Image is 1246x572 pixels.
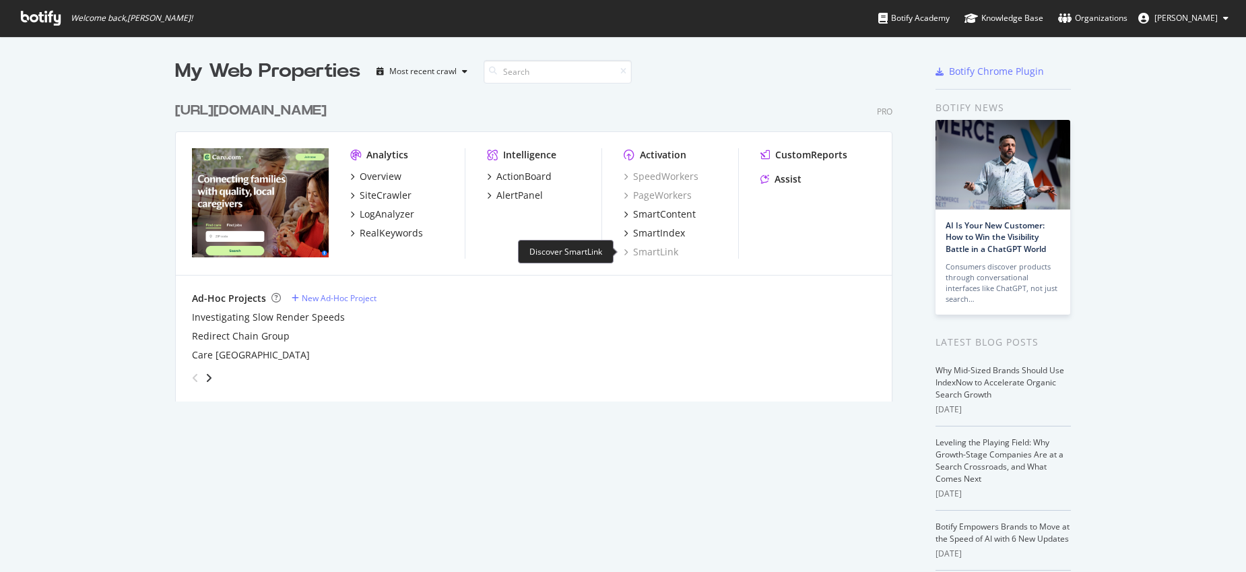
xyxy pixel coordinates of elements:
[624,245,678,259] a: SmartLink
[936,120,1070,210] img: AI Is Your New Customer: How to Win the Visibility Battle in a ChatGPT World
[775,148,847,162] div: CustomReports
[936,404,1071,416] div: [DATE]
[360,170,401,183] div: Overview
[949,65,1044,78] div: Botify Chrome Plugin
[624,170,698,183] a: SpeedWorkers
[760,172,801,186] a: Assist
[484,60,632,84] input: Search
[1154,12,1218,24] span: MIke Davis
[775,172,801,186] div: Assist
[936,488,1071,500] div: [DATE]
[936,100,1071,115] div: Botify news
[302,292,376,304] div: New Ad-Hoc Project
[624,226,685,240] a: SmartIndex
[760,148,847,162] a: CustomReports
[946,220,1046,254] a: AI Is Your New Customer: How to Win the Visibility Battle in a ChatGPT World
[292,292,376,304] a: New Ad-Hoc Project
[175,58,360,85] div: My Web Properties
[192,348,310,362] a: Care [GEOGRAPHIC_DATA]
[878,11,950,25] div: Botify Academy
[487,189,543,202] a: AlertPanel
[192,148,329,257] img: https://www.care.com/
[633,208,696,221] div: SmartContent
[496,189,543,202] div: AlertPanel
[360,189,412,202] div: SiteCrawler
[175,85,903,402] div: grid
[350,189,412,202] a: SiteCrawler
[877,106,892,117] div: Pro
[192,329,290,343] a: Redirect Chain Group
[624,189,692,202] a: PageWorkers
[204,371,214,385] div: angle-right
[187,367,204,389] div: angle-left
[503,148,556,162] div: Intelligence
[936,65,1044,78] a: Botify Chrome Plugin
[71,13,193,24] span: Welcome back, [PERSON_NAME] !
[633,226,685,240] div: SmartIndex
[936,521,1070,544] a: Botify Empowers Brands to Move at the Speed of AI with 6 New Updates
[964,11,1043,25] div: Knowledge Base
[366,148,408,162] div: Analytics
[389,67,457,75] div: Most recent crawl
[487,170,552,183] a: ActionBoard
[360,226,423,240] div: RealKeywords
[350,170,401,183] a: Overview
[175,101,332,121] a: [URL][DOMAIN_NAME]
[518,240,614,263] div: Discover SmartLink
[640,148,686,162] div: Activation
[936,364,1064,400] a: Why Mid-Sized Brands Should Use IndexNow to Accelerate Organic Search Growth
[192,311,345,324] a: Investigating Slow Render Speeds
[946,261,1060,305] div: Consumers discover products through conversational interfaces like ChatGPT, not just search…
[350,226,423,240] a: RealKeywords
[936,335,1071,350] div: Latest Blog Posts
[1127,7,1239,29] button: [PERSON_NAME]
[1058,11,1127,25] div: Organizations
[350,208,414,221] a: LogAnalyzer
[371,61,473,82] button: Most recent crawl
[496,170,552,183] div: ActionBoard
[936,437,1063,484] a: Leveling the Playing Field: Why Growth-Stage Companies Are at a Search Crossroads, and What Comes...
[175,101,327,121] div: [URL][DOMAIN_NAME]
[192,292,266,305] div: Ad-Hoc Projects
[360,208,414,221] div: LogAnalyzer
[936,548,1071,560] div: [DATE]
[624,208,696,221] a: SmartContent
